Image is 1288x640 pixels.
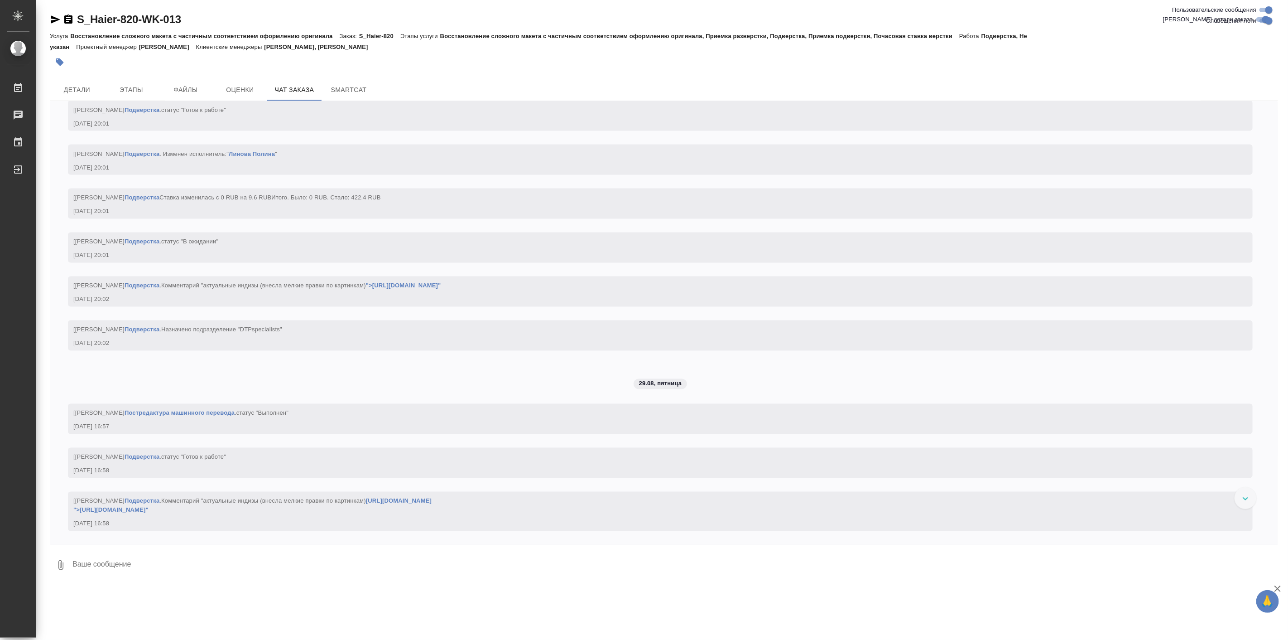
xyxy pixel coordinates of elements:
[1163,15,1253,24] span: [PERSON_NAME] детали заказа
[161,454,226,461] span: статус "Готов к работе"
[125,150,159,157] a: Подверстка
[366,282,441,289] a: ">[URL][DOMAIN_NAME]"
[125,107,159,113] a: Подверстка
[229,150,275,157] a: Линова Полина
[73,194,381,201] span: [[PERSON_NAME] Ставка изменилась с 0 RUB на 9.6 RUB
[73,507,149,514] a: ">[URL][DOMAIN_NAME]"
[125,498,159,504] a: Подверстка
[73,422,1221,432] div: [DATE] 16:57
[50,14,61,25] button: Скопировать ссылку для ЯМессенджера
[73,519,1221,528] div: [DATE] 16:58
[218,84,262,96] span: Оценки
[73,238,218,245] span: [[PERSON_NAME] .
[73,326,282,333] span: [[PERSON_NAME] .
[1256,590,1279,613] button: 🙏
[161,282,441,289] span: Комментарий "актуальные индизы (внесла мелкие правки по картинкам)
[63,14,74,25] button: Скопировать ссылку
[639,379,682,388] p: 29.08, пятница
[959,33,981,39] p: Работа
[340,33,359,39] p: Заказ:
[73,163,1221,172] div: [DATE] 20:01
[327,84,370,96] span: SmartCat
[50,52,70,72] button: Добавить тэг
[1172,5,1256,15] span: Пользовательские сообщения
[139,44,196,50] p: [PERSON_NAME]
[236,410,288,417] span: статус "Выполнен"
[440,33,959,39] p: Восстановление сложного макета с частичным соответствием оформлению оригинала, Приемка разверстки...
[366,498,432,504] a: [URL][DOMAIN_NAME]
[73,251,1221,260] div: [DATE] 20:01
[271,194,380,201] span: Итого. Было: 0 RUB. Стало: 422.4 RUB
[73,498,432,514] span: [[PERSON_NAME] .
[73,410,288,417] span: [[PERSON_NAME] .
[77,13,181,25] a: S_Haier-820-WK-013
[73,466,1221,475] div: [DATE] 16:58
[273,84,316,96] span: Чат заказа
[73,454,226,461] span: [[PERSON_NAME] .
[264,44,375,50] p: [PERSON_NAME], [PERSON_NAME]
[1260,592,1275,611] span: 🙏
[161,326,282,333] span: Назначено подразделение "DTPspecialists"
[196,44,264,50] p: Клиентские менеджеры
[400,33,440,39] p: Этапы услуги
[1206,16,1256,25] span: Оповещения-логи
[73,150,277,157] span: [[PERSON_NAME] . Изменен исполнитель:
[73,498,432,514] span: Комментарий "актуальные индизы (внесла мелкие правки по картинкам)
[359,33,400,39] p: S_Haier-820
[161,107,226,113] span: статус "Готов к работе"
[125,454,159,461] a: Подверстка
[76,44,139,50] p: Проектный менеджер
[125,282,159,289] a: Подверстка
[55,84,99,96] span: Детали
[70,33,339,39] p: Восстановление сложного макета с частичным соответствием оформлению оригинала
[226,150,277,157] span: " "
[110,84,153,96] span: Этапы
[164,84,207,96] span: Файлы
[73,119,1221,128] div: [DATE] 20:01
[73,282,441,289] span: [[PERSON_NAME] .
[125,326,159,333] a: Подверстка
[125,238,159,245] a: Подверстка
[73,295,1221,304] div: [DATE] 20:02
[161,238,218,245] span: статус "В ожидании"
[73,339,1221,348] div: [DATE] 20:02
[73,107,226,113] span: [[PERSON_NAME] .
[125,194,159,201] a: Подверстка
[50,33,70,39] p: Услуга
[73,207,1221,216] div: [DATE] 20:01
[125,410,235,417] a: Постредактура машинного перевода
